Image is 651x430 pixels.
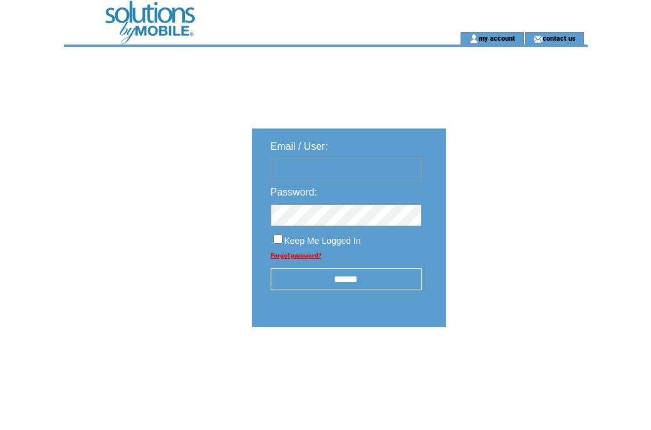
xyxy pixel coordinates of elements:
span: Password: [271,187,318,197]
span: Keep Me Logged In [284,236,361,246]
img: account_icon.gif;jsessionid=061B938A5ECCDA7B451C50C39E8EABFD [469,34,479,44]
img: transparent.png;jsessionid=061B938A5ECCDA7B451C50C39E8EABFD [482,359,545,374]
a: contact us [543,34,576,42]
img: contact_us_icon.gif;jsessionid=061B938A5ECCDA7B451C50C39E8EABFD [533,34,543,44]
a: my account [479,34,515,42]
span: Email / User: [271,141,328,152]
a: Forgot password? [271,252,321,259]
